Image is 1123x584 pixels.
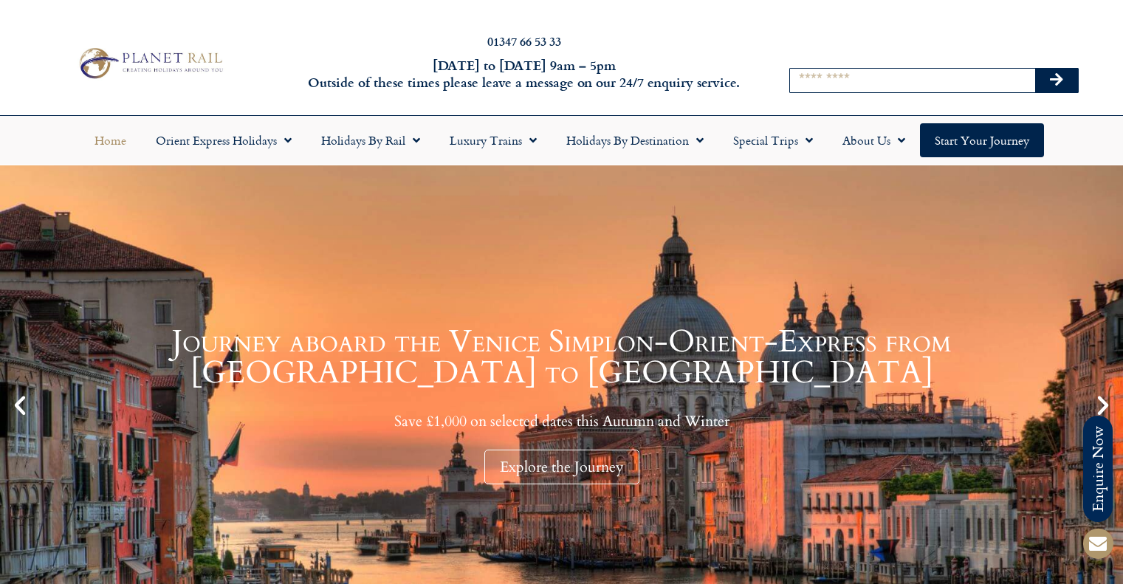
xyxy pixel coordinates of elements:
p: Save £1,000 on selected dates this Autumn and Winter [37,412,1086,430]
a: Home [80,123,141,157]
a: Start your Journey [920,123,1044,157]
a: 01347 66 53 33 [487,32,561,49]
a: About Us [828,123,920,157]
nav: Menu [7,123,1116,157]
a: Special Trips [718,123,828,157]
h1: Journey aboard the Venice Simplon-Orient-Express from [GEOGRAPHIC_DATA] to [GEOGRAPHIC_DATA] [37,326,1086,388]
a: Holidays by Destination [552,123,718,157]
a: Holidays by Rail [306,123,435,157]
h6: [DATE] to [DATE] 9am – 5pm Outside of these times please leave a message on our 24/7 enquiry serv... [303,57,745,92]
div: Explore the Journey [484,450,639,484]
div: Next slide [1091,393,1116,418]
div: Previous slide [7,393,32,418]
button: Search [1035,69,1078,92]
img: Planet Rail Train Holidays Logo [73,44,227,82]
a: Orient Express Holidays [141,123,306,157]
a: Luxury Trains [435,123,552,157]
